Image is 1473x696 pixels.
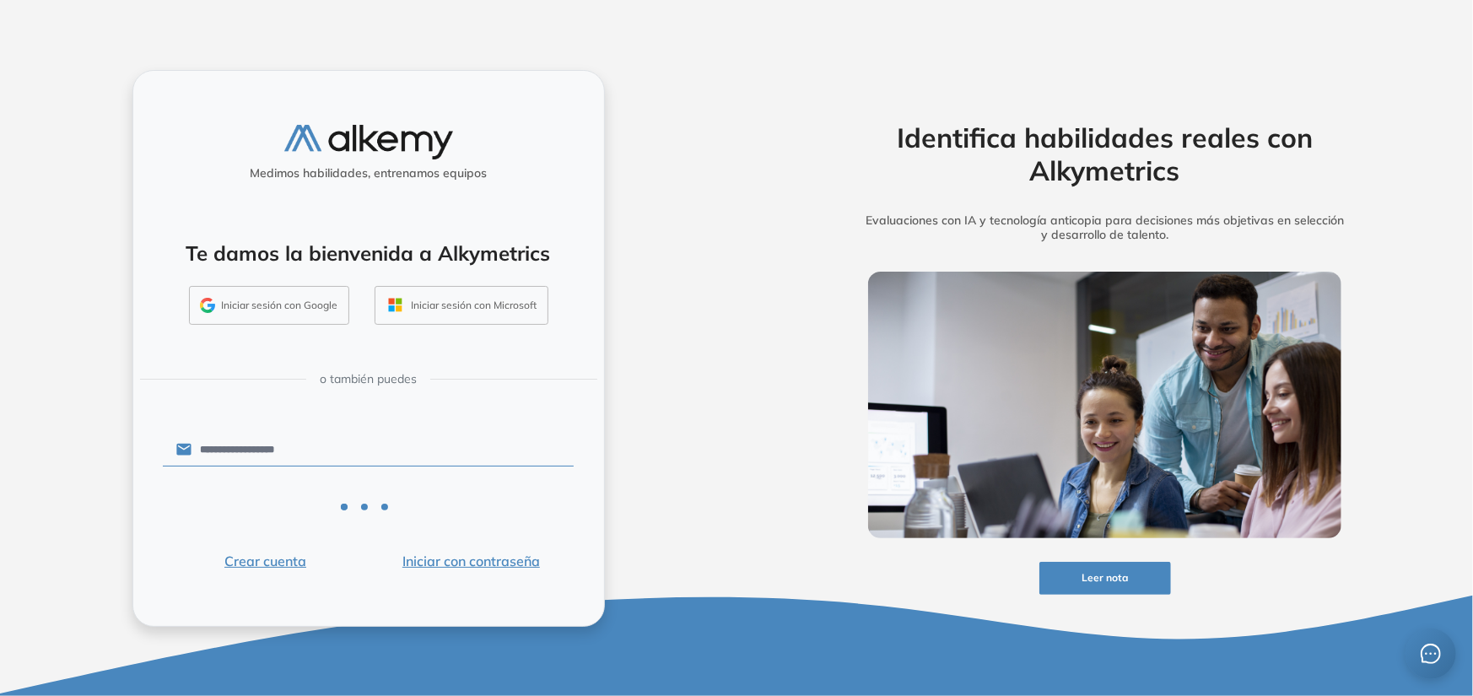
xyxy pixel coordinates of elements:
span: message [1421,644,1441,664]
h5: Medimos habilidades, entrenamos equipos [140,166,597,181]
button: Iniciar sesión con Google [189,286,349,325]
h2: Identifica habilidades reales con Alkymetrics [842,121,1368,186]
img: img-more-info [868,272,1342,538]
button: Iniciar sesión con Microsoft [375,286,548,325]
button: Leer nota [1039,562,1171,595]
span: o también puedes [320,370,417,388]
img: logo-alkemy [284,125,453,159]
button: Iniciar con contraseña [368,551,574,571]
button: Crear cuenta [163,551,369,571]
img: OUTLOOK_ICON [386,295,405,315]
h5: Evaluaciones con IA y tecnología anticopia para decisiones más objetivas en selección y desarroll... [842,213,1368,242]
h4: Te damos la bienvenida a Alkymetrics [155,241,582,266]
img: GMAIL_ICON [200,298,215,313]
